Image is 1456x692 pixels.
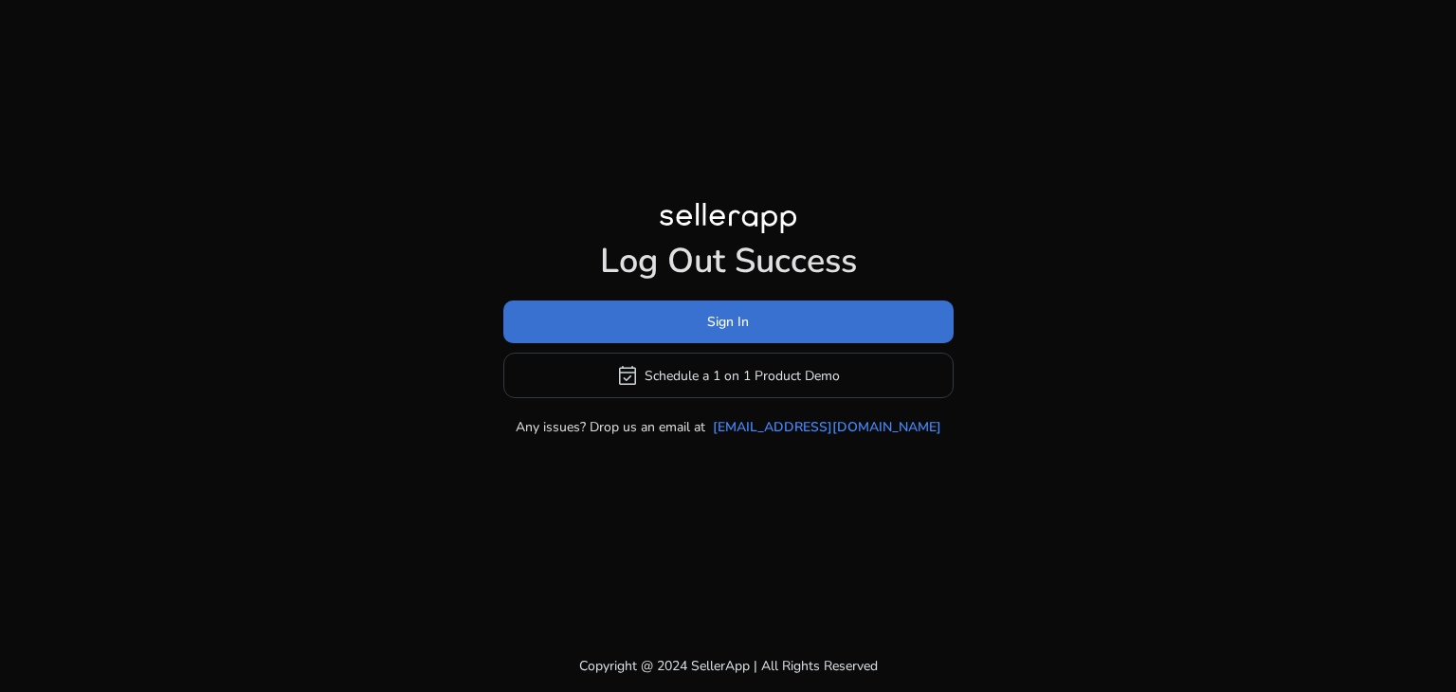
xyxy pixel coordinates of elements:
button: Sign In [503,300,954,343]
a: [EMAIL_ADDRESS][DOMAIN_NAME] [713,417,941,437]
span: Sign In [707,312,749,332]
button: event_availableSchedule a 1 on 1 Product Demo [503,353,954,398]
span: event_available [616,364,639,387]
h1: Log Out Success [503,241,954,282]
p: Any issues? Drop us an email at [516,417,705,437]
